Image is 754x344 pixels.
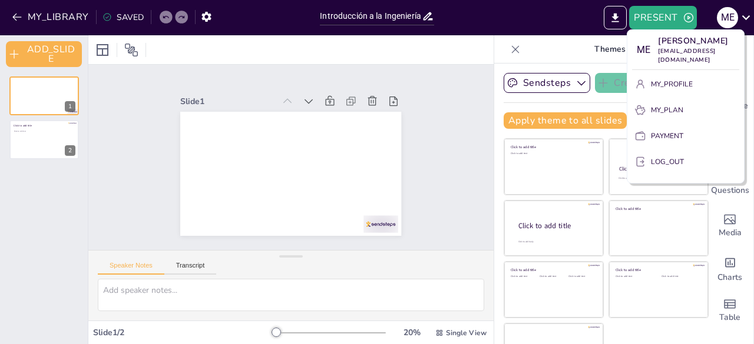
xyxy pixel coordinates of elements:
[632,75,739,93] button: MY_PROFILE
[651,156,684,167] p: LOG_OUT
[632,101,739,119] button: MY_PLAN
[632,152,739,171] button: LOG_OUT
[651,105,683,115] p: MY_PLAN
[651,79,693,89] p: MY_PROFILE
[632,39,653,61] div: M E
[658,35,739,47] p: [PERSON_NAME]
[651,131,683,141] p: PAYMENT
[658,47,739,65] p: [EMAIL_ADDRESS][DOMAIN_NAME]
[632,126,739,145] button: PAYMENT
